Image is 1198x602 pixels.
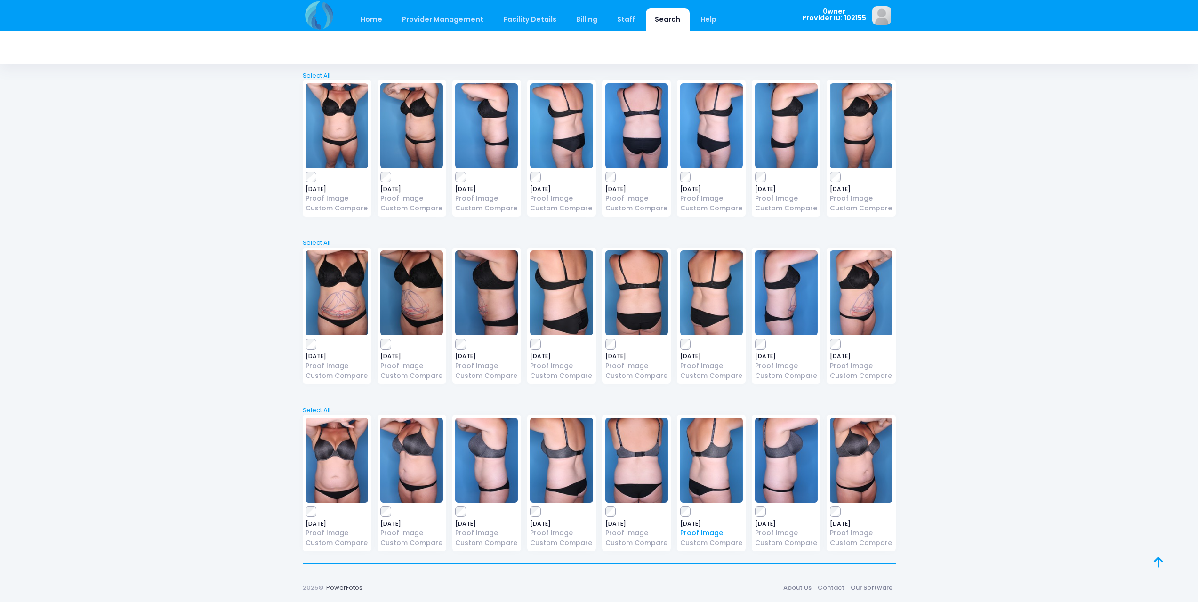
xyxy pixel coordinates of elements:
img: image [680,250,743,335]
a: Custom Compare [755,538,818,548]
a: Proof Image [755,528,818,538]
a: Custom Compare [306,371,368,381]
span: [DATE] [530,353,593,359]
a: Proof Image [605,193,668,203]
img: image [605,83,668,168]
a: Proof Image [530,193,593,203]
a: Proof Image [306,361,368,371]
span: [DATE] [830,521,892,527]
a: Proof Image [680,361,743,371]
a: Proof Image [530,361,593,371]
a: Proof Image [380,193,443,203]
img: image [380,418,443,503]
a: Custom Compare [455,203,518,213]
span: [DATE] [306,353,368,359]
a: Select All [299,238,899,248]
a: Proof Image [455,193,518,203]
a: Our Software [848,579,896,596]
a: Custom Compare [530,538,593,548]
a: Billing [567,8,606,31]
a: Custom Compare [680,371,743,381]
img: image [755,83,818,168]
a: Proof Image [830,361,892,371]
span: [DATE] [605,521,668,527]
img: image [872,6,891,25]
a: Custom Compare [306,203,368,213]
span: [DATE] [455,186,518,192]
img: image [455,418,518,503]
a: Proof Image [380,361,443,371]
img: image [455,250,518,335]
span: [DATE] [830,186,892,192]
a: PowerFotos [326,583,362,592]
img: image [830,250,892,335]
img: image [755,250,818,335]
span: [DATE] [680,353,743,359]
a: Custom Compare [680,203,743,213]
a: Custom Compare [380,538,443,548]
span: [DATE] [455,353,518,359]
span: [DATE] [530,186,593,192]
span: [DATE] [755,521,818,527]
a: Custom Compare [455,371,518,381]
a: Proof Image [455,361,518,371]
a: Home [352,8,392,31]
a: Custom Compare [830,203,892,213]
img: image [680,418,743,503]
a: Custom Compare [380,203,443,213]
span: [DATE] [755,186,818,192]
a: Proof Image [605,361,668,371]
img: image [306,418,368,503]
img: image [380,250,443,335]
a: Proof Image [306,528,368,538]
a: Facility Details [494,8,565,31]
a: Custom Compare [680,538,743,548]
a: Proof Image [680,193,743,203]
img: image [530,418,593,503]
a: Proof Image [830,528,892,538]
a: Staff [608,8,644,31]
a: Custom Compare [605,203,668,213]
a: Proof Image [755,193,818,203]
span: [DATE] [380,186,443,192]
a: Custom Compare [530,203,593,213]
a: Provider Management [393,8,493,31]
img: image [830,418,892,503]
img: image [755,418,818,503]
a: Custom Compare [755,371,818,381]
img: image [530,250,593,335]
span: 2025© [303,583,323,592]
span: [DATE] [306,521,368,527]
img: image [306,83,368,168]
span: [DATE] [605,353,668,359]
img: image [455,83,518,168]
a: Select All [299,406,899,415]
a: Custom Compare [605,538,668,548]
a: Proof Image [755,361,818,371]
span: 0wner Provider ID: 102155 [802,8,866,22]
a: Proof Image [830,193,892,203]
a: Proof Image [455,528,518,538]
a: Custom Compare [605,371,668,381]
a: Custom Compare [380,371,443,381]
img: image [530,83,593,168]
a: Help [691,8,725,31]
a: Proof Image [530,528,593,538]
span: [DATE] [380,521,443,527]
span: [DATE] [830,353,892,359]
span: [DATE] [530,521,593,527]
a: Proof Image [380,528,443,538]
a: About Us [780,579,815,596]
img: image [830,83,892,168]
span: [DATE] [680,521,743,527]
a: Proof Image [306,193,368,203]
span: [DATE] [605,186,668,192]
img: image [680,83,743,168]
a: Search [646,8,690,31]
img: image [380,83,443,168]
a: Custom Compare [830,371,892,381]
a: Custom Compare [530,371,593,381]
a: Custom Compare [830,538,892,548]
span: [DATE] [380,353,443,359]
a: Proof Image [680,528,743,538]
